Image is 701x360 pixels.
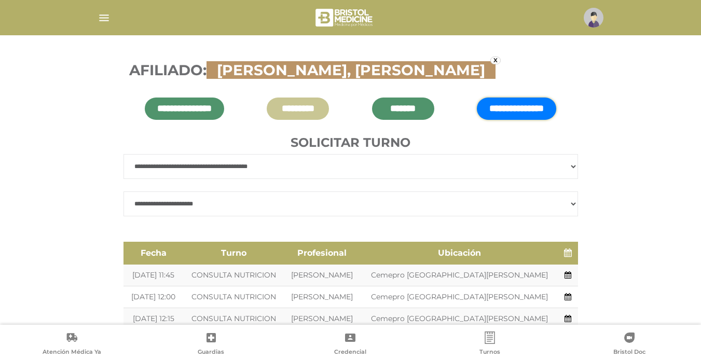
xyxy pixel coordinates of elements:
img: profile-placeholder.svg [584,8,603,27]
span: Turnos [479,348,500,357]
td: [PERSON_NAME] [284,265,360,286]
td: CONSULTA NUTRICION [184,265,284,286]
a: Agendar turno [565,314,571,323]
th: Profesional [284,242,360,265]
a: Agendar turno [565,270,571,280]
td: Cemepro [GEOGRAPHIC_DATA][PERSON_NAME] [361,265,559,286]
h4: Solicitar turno [123,135,578,150]
a: Bristol Doc [559,331,699,358]
span: Atención Médica Ya [43,348,101,357]
td: Cemepro [GEOGRAPHIC_DATA][PERSON_NAME] [361,308,559,330]
td: CONSULTA NUTRICION [184,286,284,308]
td: [DATE] 12:00 [123,286,184,308]
a: Guardias [142,331,281,358]
a: Turnos [420,331,560,358]
a: Agendar turno [565,292,571,301]
td: [DATE] 12:15 [123,308,184,330]
th: Turno [184,242,284,265]
td: [DATE] 11:45 [123,265,184,286]
img: bristol-medicine-blanco.png [314,5,376,30]
td: CONSULTA NUTRICION [184,308,284,330]
span: Guardias [198,348,224,357]
span: Bristol Doc [613,348,645,357]
a: Credencial [281,331,420,358]
span: Credencial [334,348,366,357]
a: x [490,57,501,64]
a: Atención Médica Ya [2,331,142,358]
td: Cemepro [GEOGRAPHIC_DATA][PERSON_NAME] [361,286,559,308]
th: Fecha [123,242,184,265]
img: Cober_menu-lines-white.svg [98,11,111,24]
td: [PERSON_NAME] [284,286,360,308]
span: [PERSON_NAME], [PERSON_NAME] [212,61,490,79]
td: [PERSON_NAME] [284,308,360,330]
h3: Afiliado: [129,62,572,79]
th: Ubicación [361,242,559,265]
